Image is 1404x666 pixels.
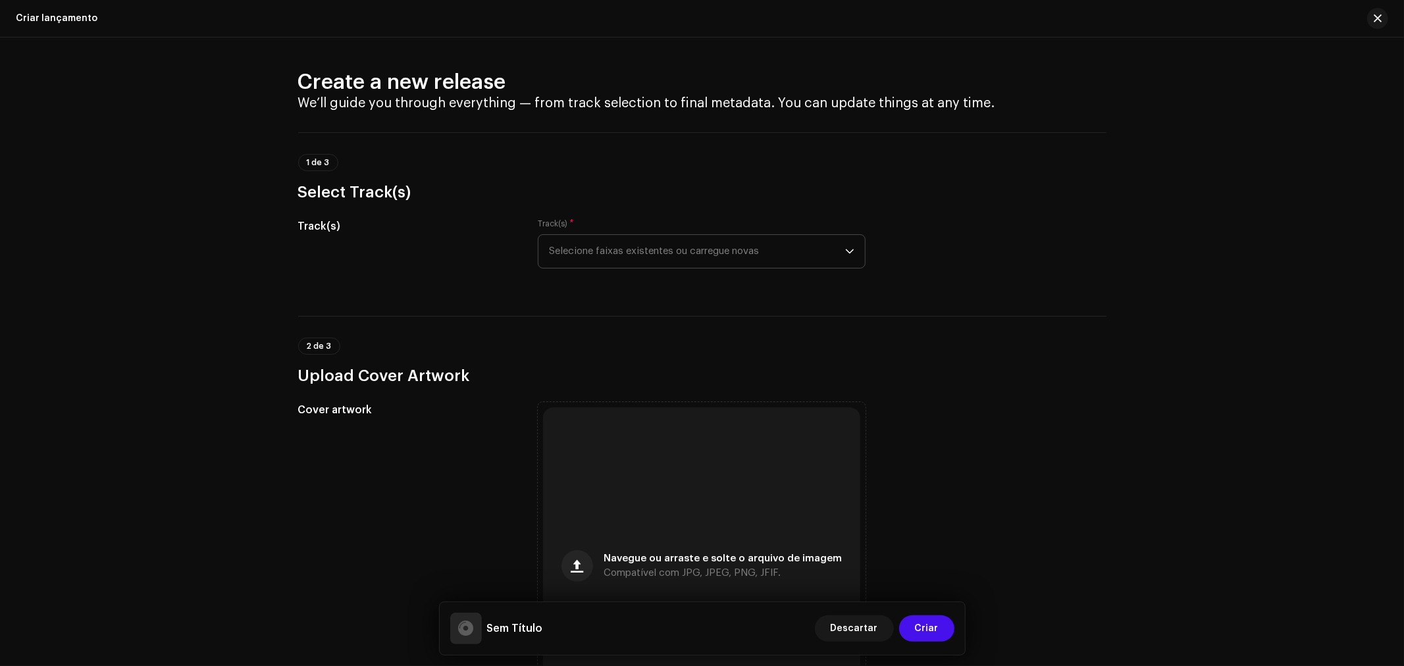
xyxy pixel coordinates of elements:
h5: Track(s) [298,218,517,234]
h4: We’ll guide you through everything — from track selection to final metadata. You can update thing... [298,95,1106,111]
span: 1 de 3 [307,159,330,166]
h2: Create a new release [298,69,1106,95]
label: Track(s) [538,218,574,229]
h5: Cover artwork [298,402,517,418]
h5: Sem Título [487,621,543,636]
button: Descartar [815,615,894,642]
span: Navegue ou arraste e solte o arquivo de imagem [604,554,842,563]
div: dropdown trigger [845,235,854,268]
span: Compatível com JPG, JPEG, PNG, JFIF. [604,569,781,578]
span: Descartar [831,615,878,642]
h3: Upload Cover Artwork [298,365,1106,386]
span: 2 de 3 [307,342,332,350]
h3: Select Track(s) [298,182,1106,203]
span: Criar [915,615,939,642]
button: Criar [899,615,954,642]
span: Selecione faixas existentes ou carregue novas [549,235,845,268]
